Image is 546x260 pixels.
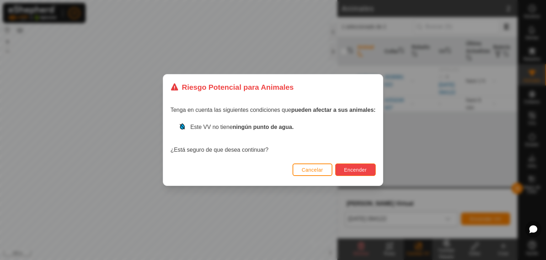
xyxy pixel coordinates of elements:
span: Cancelar [302,167,323,173]
div: ¿Está seguro de que desea continuar? [170,123,375,154]
div: Riesgo Potencial para Animales [170,82,294,93]
strong: ningún punto de agua. [233,124,294,130]
button: Encender [335,163,376,176]
button: Cancelar [293,163,332,176]
span: Encender [344,167,367,173]
span: Este VV no tiene [190,124,294,130]
span: Tenga en cuenta las siguientes condiciones que [170,107,375,113]
strong: pueden afectar a sus animales: [291,107,375,113]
